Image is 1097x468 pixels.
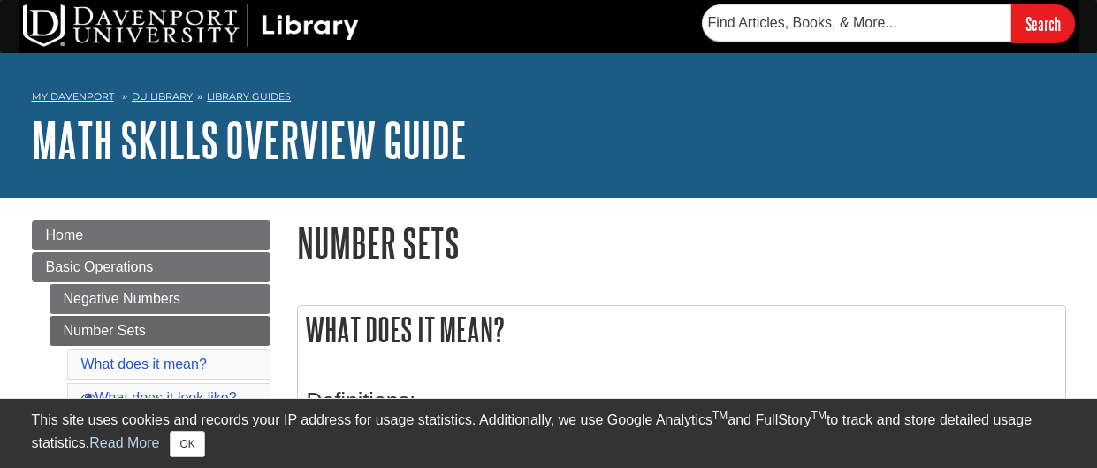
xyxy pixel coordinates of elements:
[702,4,1011,42] input: Find Articles, Books, & More...
[170,431,204,457] button: Close
[46,227,84,242] span: Home
[297,220,1066,265] h1: Number Sets
[23,4,359,47] img: DU Library
[46,259,154,274] span: Basic Operations
[81,357,207,372] a: What does it mean?
[307,388,1056,414] h3: Definitions:
[50,316,270,346] a: Number Sets
[298,306,1065,353] h2: What does it mean?
[207,90,291,103] a: Library Guides
[1011,4,1075,42] input: Search
[811,410,827,422] sup: TM
[32,89,114,104] a: My Davenport
[81,390,237,405] a: What does it look like?
[702,4,1075,42] form: Searches DU Library's articles, books, and more
[89,435,159,450] a: Read More
[32,410,1066,457] div: This site uses cookies and records your IP address for usage statistics. Additionally, we use Goo...
[32,85,1066,113] nav: breadcrumb
[32,252,270,282] a: Basic Operations
[50,284,270,314] a: Negative Numbers
[132,90,193,103] a: DU Library
[32,112,467,167] a: Math Skills Overview Guide
[32,220,270,250] a: Home
[712,410,728,422] sup: TM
